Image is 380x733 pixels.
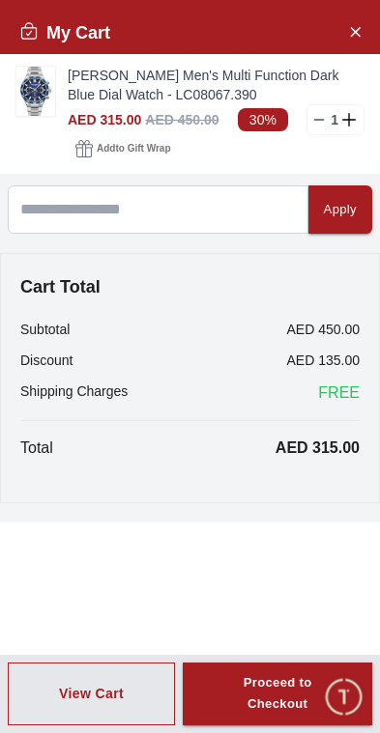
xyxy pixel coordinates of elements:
span: FREE [318,381,360,405]
span: Add to Gift Wrap [97,139,170,158]
button: Proceed to Checkout [183,663,372,726]
button: Apply [308,185,372,234]
button: Close Account [339,15,370,46]
span: AED 315.00 [68,112,141,127]
span: 30% [238,108,288,131]
p: Shipping Charges [20,381,128,405]
p: Discount [20,351,73,370]
a: [PERSON_NAME] Men's Multi Function Dark Blue Dial Watch - LC08067.390 [68,66,365,104]
p: Subtotal [20,320,70,339]
p: Total [20,437,53,460]
h2: My Cart [19,19,110,46]
button: Addto Gift Wrap [68,135,178,162]
span: AED 450.00 [145,112,219,127]
div: Apply [324,199,357,221]
div: View Cart [59,684,124,703]
p: 1 [327,110,342,129]
p: AED 450.00 [287,320,361,339]
p: AED 135.00 [287,351,361,370]
img: ... [16,67,55,116]
p: AED 315.00 [276,437,360,460]
h4: Cart Total [20,273,360,300]
button: View Cart [8,663,175,726]
div: Proceed to Checkout [218,672,337,717]
div: Chat Widget [323,676,365,719]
